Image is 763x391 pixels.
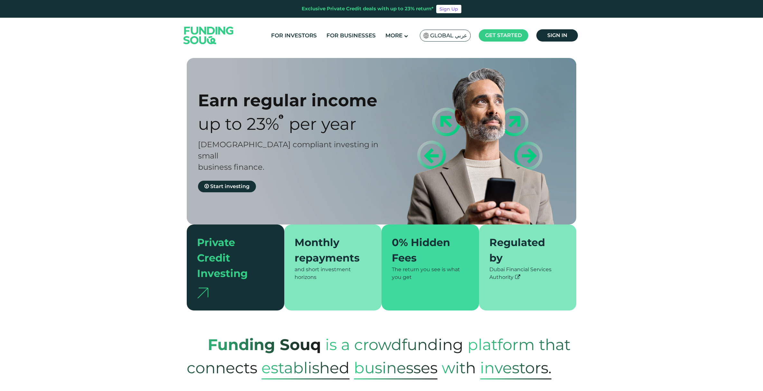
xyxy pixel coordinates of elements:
span: Per Year [289,114,356,134]
div: 0% Hidden Fees [392,235,461,266]
div: and short investment horizons [295,266,372,281]
div: Exclusive Private Credit deals with up to 23% return* [302,5,434,13]
span: [DEMOGRAPHIC_DATA] compliant investing in small business finance. [198,140,378,172]
span: Global عربي [430,32,467,39]
i: 23% IRR (expected) ~ 15% Net yield (expected) [279,114,283,119]
span: with [442,352,476,384]
div: Regulated by [489,235,559,266]
a: Sign Up [436,5,461,13]
img: arrow [197,288,208,298]
strong: Funding Souq [208,335,321,354]
span: Get started [485,32,522,38]
a: For Investors [269,30,318,41]
a: Start investing [198,181,256,192]
span: is a crowdfunding [325,329,463,360]
a: Sign in [536,29,578,42]
span: Businesses [354,356,438,379]
div: Private Credit Investing [197,235,266,281]
span: Start investing [210,183,250,189]
div: Earn regular income [198,90,393,110]
div: The return you see is what you get [392,266,469,281]
span: Sign in [547,32,567,38]
span: Investors. [480,356,551,379]
span: Up to 23% [198,114,279,134]
span: platform that connects [187,329,570,384]
img: SA Flag [423,33,429,38]
div: Monthly repayments [295,235,364,266]
img: Logo [177,19,240,52]
div: Dubai Financial Services Authority [489,266,566,281]
span: More [385,32,402,39]
span: established [261,356,350,379]
a: For Businesses [325,30,377,41]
